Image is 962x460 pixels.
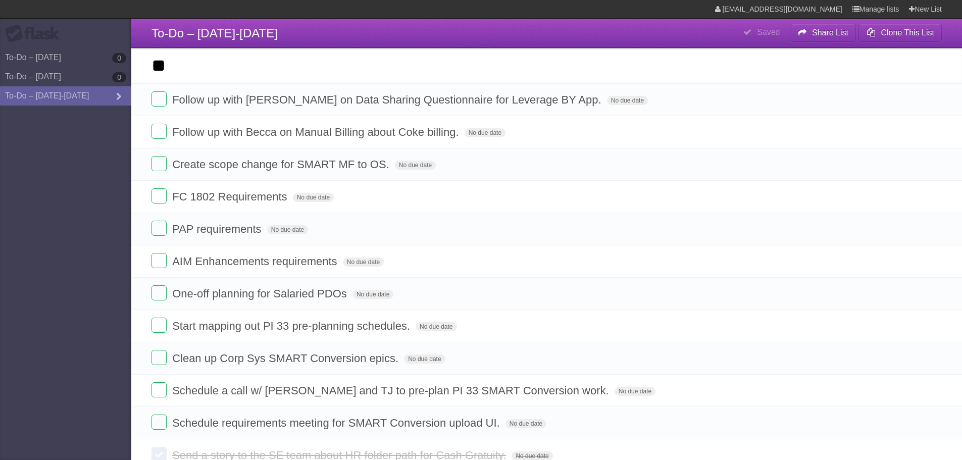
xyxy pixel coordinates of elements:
button: Share List [790,24,856,42]
span: No due date [505,419,546,428]
label: Done [151,91,167,107]
span: No due date [395,161,436,170]
span: No due date [615,387,655,396]
span: Create scope change for SMART MF to OS. [172,158,392,171]
span: Start mapping out PI 33 pre-planning schedules. [172,320,413,332]
span: PAP requirements [172,223,264,235]
label: Done [151,350,167,365]
span: Follow up with [PERSON_NAME] on Data Sharing Questionnaire for Leverage BY App. [172,93,603,106]
span: No due date [352,290,393,299]
span: Follow up with Becca on Manual Billing about Coke billing. [172,126,461,138]
span: No due date [416,322,457,331]
span: No due date [404,354,445,364]
span: No due date [267,225,308,234]
span: To-Do – [DATE]-[DATE] [151,26,278,40]
label: Done [151,156,167,171]
label: Done [151,221,167,236]
b: Saved [757,28,780,36]
b: 0 [112,53,126,63]
span: Schedule a call w/ [PERSON_NAME] and TJ to pre-plan PI 33 SMART Conversion work. [172,384,612,397]
span: No due date [607,96,648,105]
label: Done [151,415,167,430]
label: Done [151,285,167,300]
label: Done [151,253,167,268]
span: FC 1802 Requirements [172,190,289,203]
button: Clone This List [858,24,942,42]
label: Done [151,124,167,139]
b: Share List [812,28,848,37]
span: One-off planning for Salaried PDOs [172,287,349,300]
span: No due date [293,193,334,202]
span: AIM Enhancements requirements [172,255,340,268]
div: Flask [5,25,66,43]
span: No due date [465,128,505,137]
b: 0 [112,72,126,82]
label: Done [151,318,167,333]
b: Clone This List [881,28,934,37]
label: Done [151,382,167,397]
span: Schedule requirements meeting for SMART Conversion upload UI. [172,417,502,429]
span: Clean up Corp Sys SMART Conversion epics. [172,352,401,365]
span: No due date [343,258,384,267]
label: Done [151,188,167,203]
